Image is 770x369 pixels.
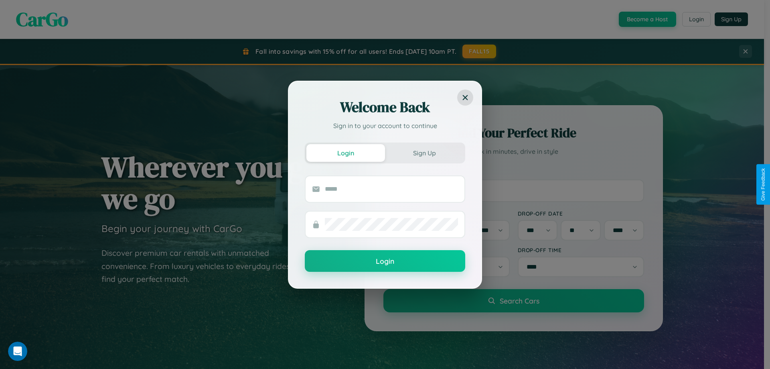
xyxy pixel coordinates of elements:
[305,98,465,117] h2: Welcome Back
[305,121,465,130] p: Sign in to your account to continue
[305,250,465,272] button: Login
[385,144,464,162] button: Sign Up
[760,168,766,201] div: Give Feedback
[8,342,27,361] iframe: Intercom live chat
[306,144,385,162] button: Login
